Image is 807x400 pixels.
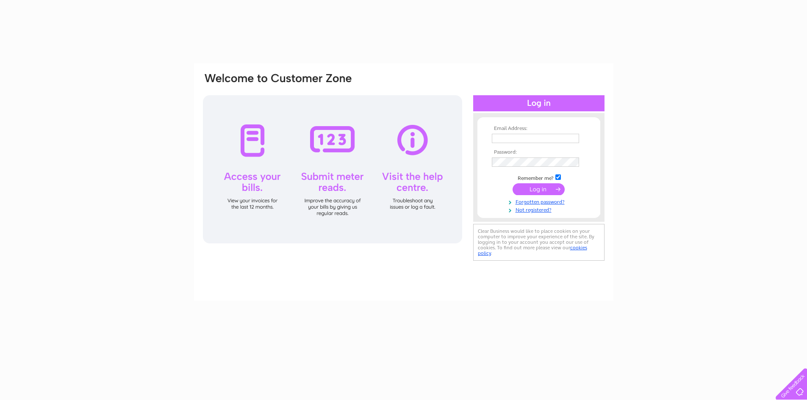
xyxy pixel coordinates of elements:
[492,197,588,205] a: Forgotten password?
[473,224,605,261] div: Clear Business would like to place cookies on your computer to improve your experience of the sit...
[492,205,588,213] a: Not registered?
[490,149,588,155] th: Password:
[478,245,587,256] a: cookies policy
[513,183,565,195] input: Submit
[490,173,588,182] td: Remember me?
[490,126,588,132] th: Email Address:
